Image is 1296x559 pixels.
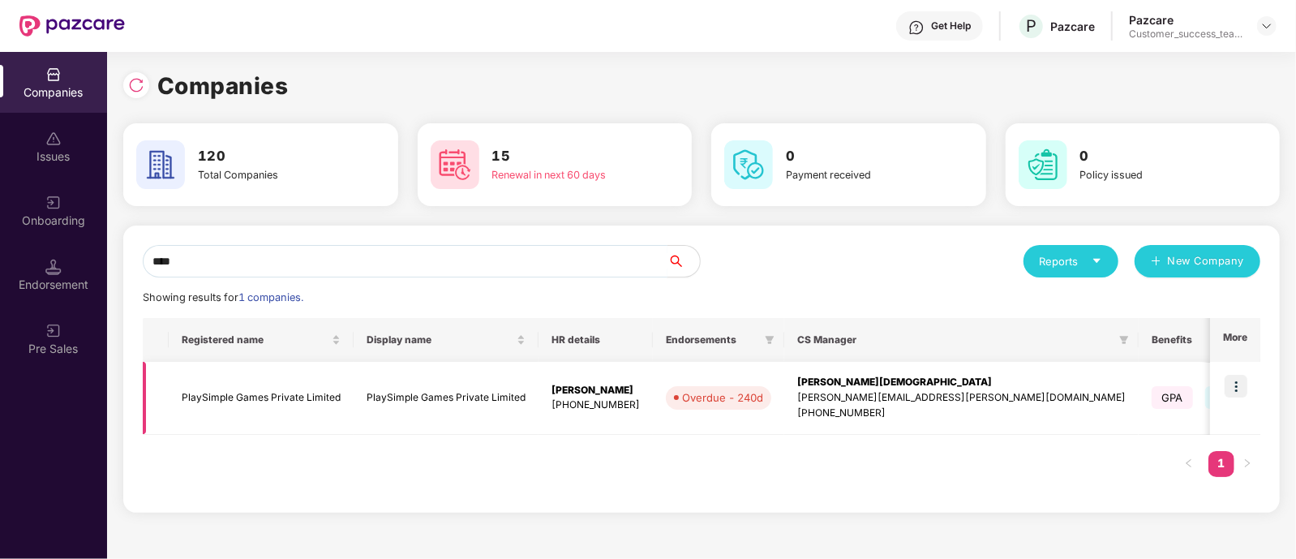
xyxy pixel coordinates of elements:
[797,390,1126,406] div: [PERSON_NAME][EMAIL_ADDRESS][PERSON_NAME][DOMAIN_NAME]
[762,330,778,350] span: filter
[136,140,185,189] img: svg+xml;base64,PHN2ZyB4bWxucz0iaHR0cDovL3d3dy53My5vcmcvMjAwMC9zdmciIHdpZHRoPSI2MCIgaGVpZ2h0PSI2MC...
[551,398,640,413] div: [PHONE_NUMBER]
[492,167,632,183] div: Renewal in next 60 days
[797,406,1126,421] div: [PHONE_NUMBER]
[666,333,758,346] span: Endorsements
[1050,19,1095,34] div: Pazcare
[539,318,653,362] th: HR details
[238,291,303,303] span: 1 companies.
[931,19,971,32] div: Get Help
[1234,451,1260,477] li: Next Page
[1151,256,1161,269] span: plus
[1116,330,1132,350] span: filter
[908,19,925,36] img: svg+xml;base64,PHN2ZyBpZD0iSGVscC0zMngzMiIgeG1sbnM9Imh0dHA6Ly93d3cudzMub3JnLzIwMDAvc3ZnIiB3aWR0aD...
[1210,318,1260,362] th: More
[492,146,632,167] h3: 15
[128,77,144,93] img: svg+xml;base64,PHN2ZyBpZD0iUmVsb2FkLTMyeDMyIiB4bWxucz0iaHR0cDovL3d3dy53My5vcmcvMjAwMC9zdmciIHdpZH...
[1080,167,1220,183] div: Policy issued
[367,333,513,346] span: Display name
[1129,28,1242,41] div: Customer_success_team_lead
[551,383,640,398] div: [PERSON_NAME]
[19,15,125,37] img: New Pazcare Logo
[667,255,700,268] span: search
[667,245,701,277] button: search
[1129,12,1242,28] div: Pazcare
[45,259,62,275] img: svg+xml;base64,PHN2ZyB3aWR0aD0iMTQuNSIgaGVpZ2h0PSIxNC41IiB2aWV3Qm94PSIwIDAgMTYgMTYiIGZpbGw9Im5vbm...
[786,167,925,183] div: Payment received
[1040,253,1102,269] div: Reports
[1184,458,1194,468] span: left
[1260,19,1273,32] img: svg+xml;base64,PHN2ZyBpZD0iRHJvcGRvd24tMzJ4MzIiIHhtbG5zPSJodHRwOi8vd3d3LnczLm9yZy8yMDAwL3N2ZyIgd2...
[169,362,354,435] td: PlaySimple Games Private Limited
[765,335,775,345] span: filter
[1080,146,1220,167] h3: 0
[169,318,354,362] th: Registered name
[157,68,289,104] h1: Companies
[1139,318,1284,362] th: Benefits
[45,195,62,211] img: svg+xml;base64,PHN2ZyB3aWR0aD0iMjAiIGhlaWdodD0iMjAiIHZpZXdCb3g9IjAgMCAyMCAyMCIgZmlsbD0ibm9uZSIgeG...
[431,140,479,189] img: svg+xml;base64,PHN2ZyB4bWxucz0iaHR0cDovL3d3dy53My5vcmcvMjAwMC9zdmciIHdpZHRoPSI2MCIgaGVpZ2h0PSI2MC...
[45,67,62,83] img: svg+xml;base64,PHN2ZyBpZD0iQ29tcGFuaWVzIiB4bWxucz0iaHR0cDovL3d3dy53My5vcmcvMjAwMC9zdmciIHdpZHRoPS...
[724,140,773,189] img: svg+xml;base64,PHN2ZyB4bWxucz0iaHR0cDovL3d3dy53My5vcmcvMjAwMC9zdmciIHdpZHRoPSI2MCIgaGVpZ2h0PSI2MC...
[1135,245,1260,277] button: plusNew Company
[1019,140,1067,189] img: svg+xml;base64,PHN2ZyB4bWxucz0iaHR0cDovL3d3dy53My5vcmcvMjAwMC9zdmciIHdpZHRoPSI2MCIgaGVpZ2h0PSI2MC...
[1208,451,1234,477] li: 1
[1208,451,1234,475] a: 1
[1176,451,1202,477] button: left
[1225,375,1247,398] img: icon
[45,323,62,339] img: svg+xml;base64,PHN2ZyB3aWR0aD0iMjAiIGhlaWdodD0iMjAiIHZpZXdCb3g9IjAgMCAyMCAyMCIgZmlsbD0ibm9uZSIgeG...
[1234,451,1260,477] button: right
[797,333,1113,346] span: CS Manager
[682,389,763,406] div: Overdue - 240d
[797,375,1126,390] div: [PERSON_NAME][DEMOGRAPHIC_DATA]
[1026,16,1036,36] span: P
[354,318,539,362] th: Display name
[1152,386,1193,409] span: GPA
[45,131,62,147] img: svg+xml;base64,PHN2ZyBpZD0iSXNzdWVzX2Rpc2FibGVkIiB4bWxucz0iaHR0cDovL3d3dy53My5vcmcvMjAwMC9zdmciIH...
[198,146,337,167] h3: 120
[1242,458,1252,468] span: right
[182,333,328,346] span: Registered name
[198,167,337,183] div: Total Companies
[1176,451,1202,477] li: Previous Page
[1205,386,1251,409] span: GMC
[354,362,539,435] td: PlaySimple Games Private Limited
[143,291,303,303] span: Showing results for
[1119,335,1129,345] span: filter
[1092,256,1102,266] span: caret-down
[1168,253,1245,269] span: New Company
[786,146,925,167] h3: 0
